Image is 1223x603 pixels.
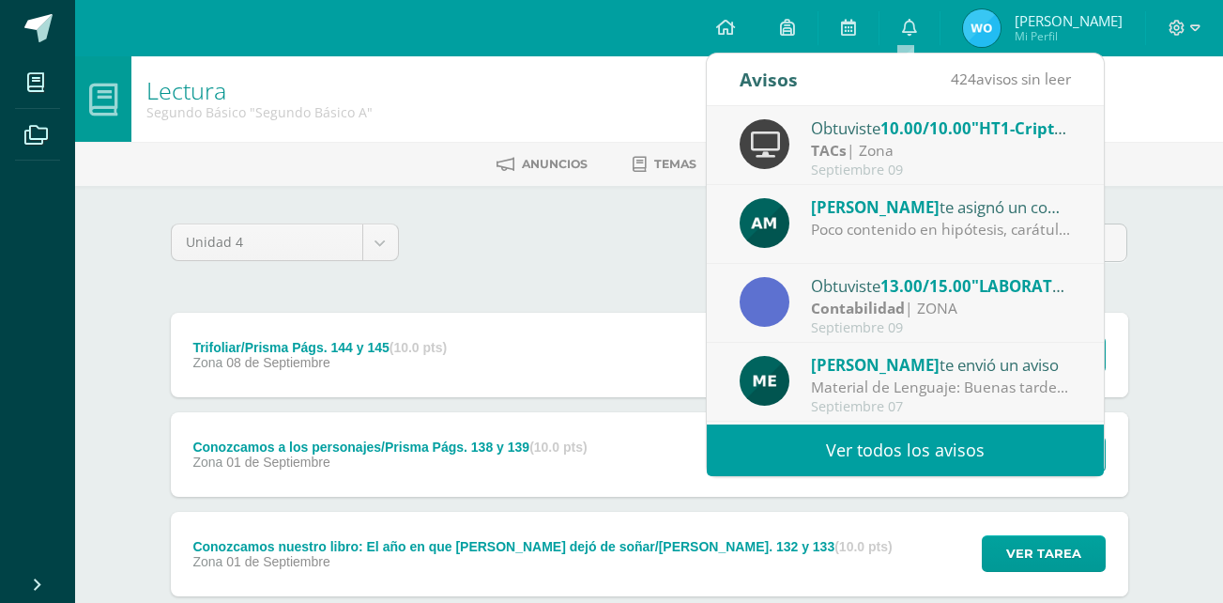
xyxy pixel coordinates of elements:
div: te asignó un comentario en 'LABORATORIO 2: Informe digital.' para 'Contabilidad' [811,194,1072,219]
div: Obtuviste en [811,273,1072,298]
a: Unidad 4 [172,224,398,260]
span: avisos sin leer [951,69,1071,89]
span: Zona [192,554,222,569]
strong: (10.0 pts) [390,340,447,355]
div: Poco contenido en hipótesis, carátula de otra clase. [811,219,1072,240]
span: "HT1-Criptografía" [971,117,1117,139]
img: 6e92675d869eb295716253c72d38e6e7.png [740,198,789,248]
span: 424 [951,69,976,89]
span: Mi Perfil [1015,28,1123,44]
span: 01 de Septiembre [226,554,330,569]
img: d7b286a0a9c1c5cade6b783071045946.png [963,9,1001,47]
strong: Contabilidad [811,298,905,318]
a: Temas [633,149,696,179]
div: Material de Lenguaje: Buenas tardes, queridos estudiantes. En el espacio de tareas ya está subido... [811,377,1072,398]
div: Conozcamos nuestro libro: El año en que [PERSON_NAME] dejó de soñar/[PERSON_NAME]. 132 y 133 [192,539,892,554]
div: Conozcamos a los personajes/Prisma Págs. 138 y 139 [192,440,587,455]
a: Anuncios [497,149,588,179]
span: [PERSON_NAME] [811,196,940,218]
div: Trifoliar/Prisma Págs. 144 y 145 [192,340,447,355]
img: e5319dee200a4f57f0a5ff00aaca67bb.png [740,356,789,406]
span: 08 de Septiembre [226,355,330,370]
span: [PERSON_NAME] [811,354,940,376]
strong: TACs [811,140,847,161]
div: te envió un aviso [811,352,1072,377]
div: Septiembre 09 [811,320,1072,336]
div: Septiembre 07 [811,399,1072,415]
div: Septiembre 09 [811,162,1072,178]
strong: (10.0 pts) [529,440,587,455]
span: Unidad 4 [186,224,348,260]
div: Segundo Básico 'Segundo Básico A' [146,103,373,121]
div: | ZONA [811,298,1072,319]
strong: (10.0 pts) [834,539,892,554]
a: Ver todos los avisos [707,425,1104,476]
div: Avisos [740,54,798,105]
span: Zona [192,355,222,370]
span: Temas [654,157,696,171]
h1: Lectura [146,77,373,103]
span: Anuncios [522,157,588,171]
span: 01 de Septiembre [226,455,330,470]
span: 10.00/10.00 [880,117,971,139]
span: [PERSON_NAME] [1015,11,1123,30]
div: | Zona [811,140,1072,162]
span: Zona [192,455,222,470]
span: Ver tarea [1006,536,1081,571]
div: Obtuviste en [811,116,1072,140]
a: Lectura [146,74,226,106]
span: 13.00/15.00 [880,275,971,297]
button: Ver tarea [982,535,1106,572]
